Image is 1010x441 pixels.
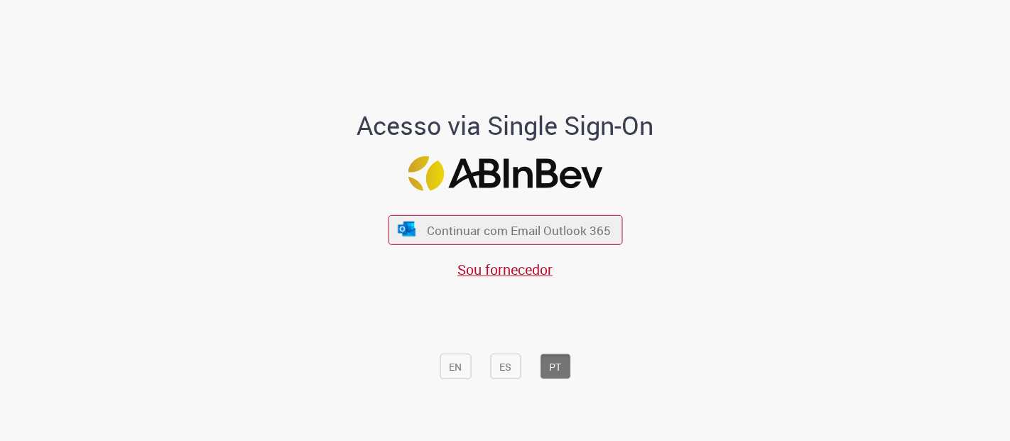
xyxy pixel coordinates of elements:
[457,260,553,279] a: Sou fornecedor
[490,354,521,379] button: ES
[540,354,570,379] button: PT
[408,156,602,191] img: Logotipo da ABInBev
[397,222,417,236] img: ícone Azure/Microsoft 360
[449,360,462,374] font: EN
[427,222,611,239] font: Continuar com Email Outlook 365
[499,360,511,374] font: ES
[357,108,653,142] font: Acesso via Single Sign-On
[388,215,622,245] button: ícone Azure/Microsoft 360 Continuar com Email Outlook 365
[549,360,561,374] font: PT
[440,354,471,379] button: EN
